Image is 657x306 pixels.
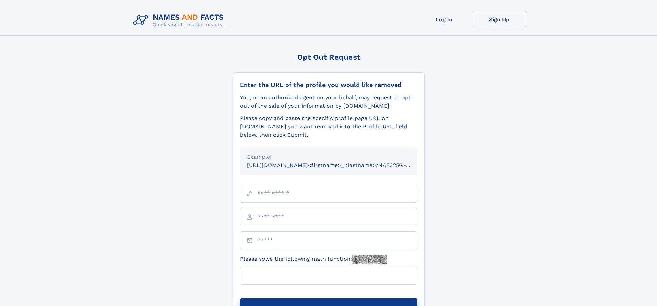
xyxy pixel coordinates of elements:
[240,255,387,264] label: Please solve the following math function:
[233,53,425,61] div: Opt Out Request
[472,11,527,28] a: Sign Up
[417,11,472,28] a: Log In
[247,153,410,161] div: Example:
[130,11,230,30] img: Logo Names and Facts
[240,114,417,139] div: Please copy and paste the specific profile page URL on [DOMAIN_NAME] you want removed into the Pr...
[240,93,417,110] div: You, or an authorized agent on your behalf, may request to opt-out of the sale of your informatio...
[247,162,430,168] small: [URL][DOMAIN_NAME]<firstname>_<lastname>/NAF325G-xxxxxxxx
[240,81,417,89] div: Enter the URL of the profile you would like removed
